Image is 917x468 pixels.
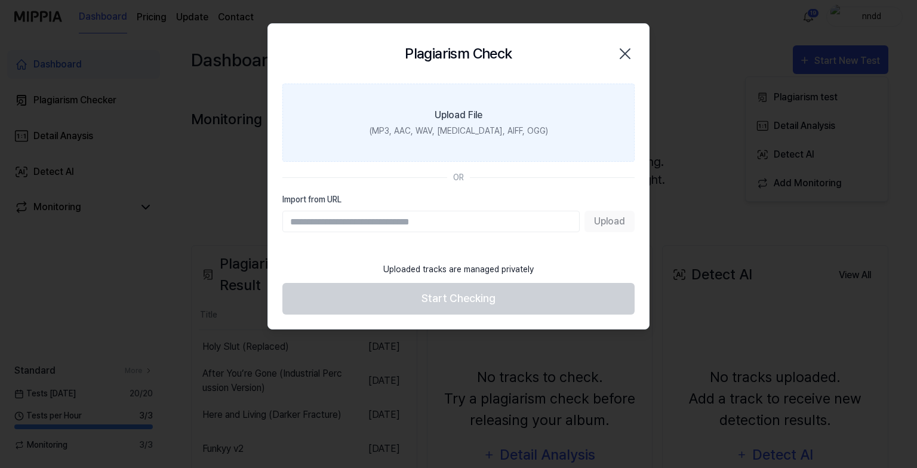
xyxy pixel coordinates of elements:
div: Upload File [435,108,482,122]
div: (MP3, AAC, WAV, [MEDICAL_DATA], AIFF, OGG) [370,125,548,137]
label: Import from URL [282,193,635,206]
div: OR [453,171,464,184]
div: Uploaded tracks are managed privately [376,256,541,283]
h2: Plagiarism Check [405,43,512,64]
